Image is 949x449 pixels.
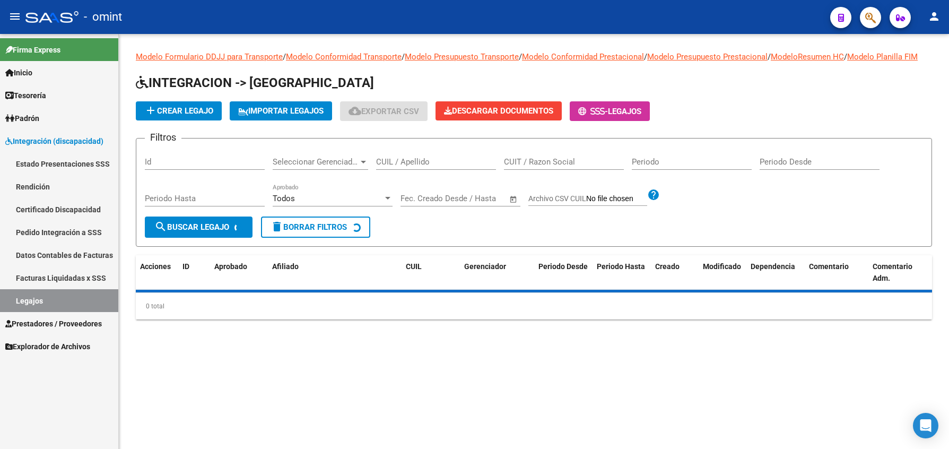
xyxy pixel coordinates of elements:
[182,262,189,271] span: ID
[154,220,167,233] mat-icon: search
[136,255,178,290] datatable-header-cell: Acciones
[444,106,553,116] span: Descargar Documentos
[586,194,647,204] input: Archivo CSV CUIL
[406,262,422,271] span: CUIL
[144,106,213,116] span: Crear Legajo
[154,222,229,232] span: Buscar Legajo
[340,101,428,121] button: Exportar CSV
[534,255,593,290] datatable-header-cell: Periodo Desde
[271,220,283,233] mat-icon: delete
[928,10,941,23] mat-icon: person
[655,262,680,271] span: Creado
[751,262,795,271] span: Dependencia
[402,255,460,290] datatable-header-cell: CUIL
[460,255,534,290] datatable-header-cell: Gerenciador
[273,157,359,167] span: Seleccionar Gerenciador
[405,52,519,62] a: Modelo Presupuesto Transporte
[847,52,918,62] a: Modelo Planilla FIM
[805,255,868,290] datatable-header-cell: Comentario
[349,105,361,117] mat-icon: cloud_download
[261,217,370,238] button: Borrar Filtros
[436,101,562,120] button: Descargar Documentos
[273,194,295,203] span: Todos
[5,341,90,352] span: Explorador de Archivos
[178,255,210,290] datatable-header-cell: ID
[349,107,419,116] span: Exportar CSV
[746,255,805,290] datatable-header-cell: Dependencia
[238,106,324,116] span: IMPORTAR LEGAJOS
[522,52,644,62] a: Modelo Conformidad Prestacional
[703,262,741,271] span: Modificado
[508,193,520,205] button: Open calendar
[5,44,60,56] span: Firma Express
[144,104,157,117] mat-icon: add
[401,194,443,203] input: Fecha inicio
[272,262,299,271] span: Afiliado
[5,90,46,101] span: Tesorería
[453,194,504,203] input: Fecha fin
[464,262,506,271] span: Gerenciador
[5,135,103,147] span: Integración (discapacidad)
[140,262,171,271] span: Acciones
[136,51,932,320] div: / / / / / /
[528,194,586,203] span: Archivo CSV CUIL
[286,52,402,62] a: Modelo Conformidad Transporte
[136,75,374,90] span: INTEGRACION -> [GEOGRAPHIC_DATA]
[136,101,222,120] button: Crear Legajo
[538,262,588,271] span: Periodo Desde
[647,52,768,62] a: Modelo Presupuesto Prestacional
[570,101,650,121] button: -Legajos
[608,107,641,116] span: Legajos
[214,262,247,271] span: Aprobado
[651,255,699,290] datatable-header-cell: Creado
[145,217,253,238] button: Buscar Legajo
[913,413,938,438] div: Open Intercom Messenger
[647,188,660,201] mat-icon: help
[5,318,102,330] span: Prestadores / Proveedores
[145,130,181,145] h3: Filtros
[230,101,332,120] button: IMPORTAR LEGAJOS
[5,113,39,124] span: Padrón
[210,255,253,290] datatable-header-cell: Aprobado
[593,255,651,290] datatable-header-cell: Periodo Hasta
[8,10,21,23] mat-icon: menu
[873,262,912,283] span: Comentario Adm.
[809,262,849,271] span: Comentario
[578,107,608,116] span: -
[597,262,645,271] span: Periodo Hasta
[268,255,402,290] datatable-header-cell: Afiliado
[771,52,844,62] a: ModeloResumen HC
[136,293,932,320] div: 0 total
[699,255,746,290] datatable-header-cell: Modificado
[271,222,347,232] span: Borrar Filtros
[868,255,932,290] datatable-header-cell: Comentario Adm.
[84,5,122,29] span: - omint
[136,52,283,62] a: Modelo Formulario DDJJ para Transporte
[5,67,32,79] span: Inicio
